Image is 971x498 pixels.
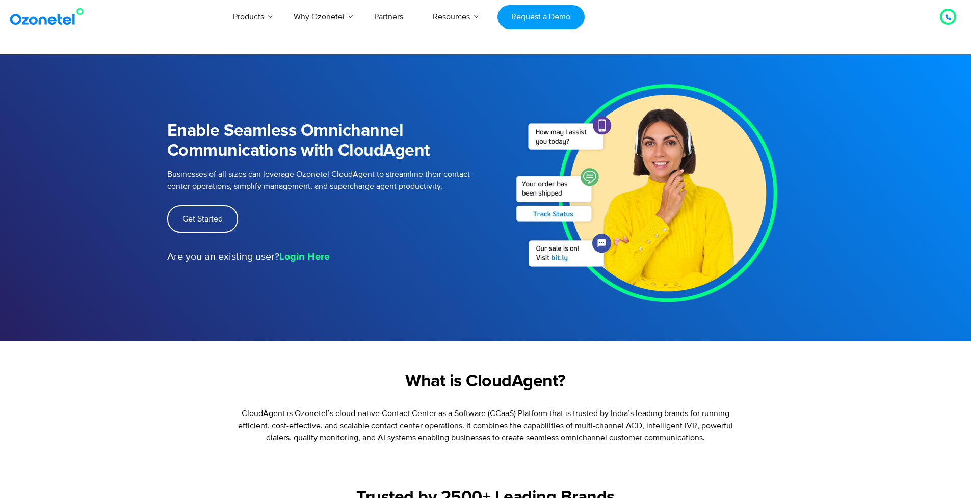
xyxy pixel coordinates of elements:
p: CloudAgent is Ozonetel’s cloud-native Contact Center as a Software (CCaaS) Platform that is trust... [231,407,741,444]
strong: Login Here [279,252,330,262]
h2: What is CloudAgent? [231,372,741,392]
p: Businesses of all sizes can leverage Ozonetel CloudAgent to streamline their contact center opera... [167,168,470,192]
a: Login Here [279,249,330,264]
a: Request a Demo [497,5,585,29]
h1: Enable Seamless Omnichannel Communications with CloudAgent [167,121,470,161]
a: Get Started [167,205,238,233]
span: Get Started [182,215,223,223]
p: Are you an existing user? [167,249,470,264]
